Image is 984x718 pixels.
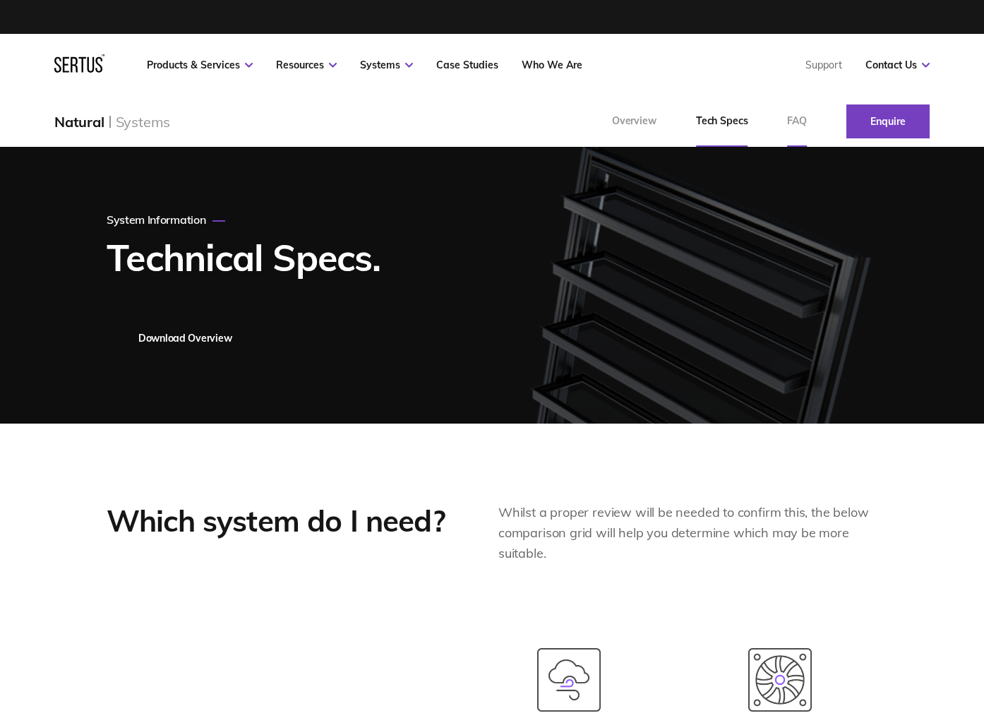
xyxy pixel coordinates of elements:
[107,237,380,277] h1: Technical Specs.
[107,213,225,227] div: System Information
[805,59,842,71] a: Support
[592,96,676,147] a: Overview
[107,503,456,540] h2: Which system do I need?
[276,59,337,71] a: Resources
[767,96,827,147] a: FAQ
[360,59,413,71] a: Systems
[54,113,104,131] div: Natural
[147,59,253,71] a: Products & Services
[116,113,171,131] div: Systems
[522,59,582,71] a: Who We Are
[846,104,930,138] a: Enquire
[865,59,930,71] a: Contact Us
[436,59,498,71] a: Case Studies
[107,318,263,358] button: Download Overview
[498,503,877,563] div: Whilst a proper review will be needed to confirm this, the below comparison grid will help you de...
[913,650,984,718] iframe: Chat Widget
